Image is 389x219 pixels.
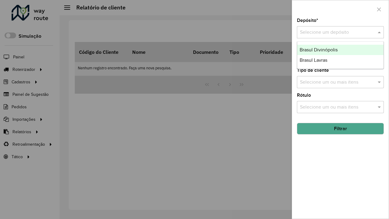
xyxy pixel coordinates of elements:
button: Filtrar [297,123,384,134]
span: Brasul Lavras [300,57,327,63]
span: Brasul Divinópolis [300,47,338,52]
label: Rótulo [297,92,311,99]
label: Depósito [297,17,318,24]
label: Tipo de cliente [297,67,329,74]
ng-dropdown-panel: Options list [297,41,384,69]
